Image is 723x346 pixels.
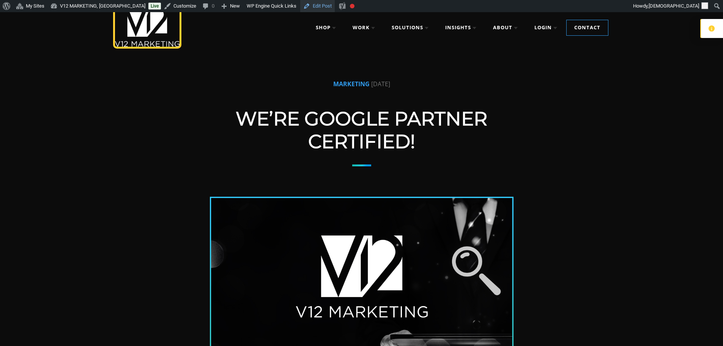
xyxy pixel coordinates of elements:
[308,20,343,35] a: Shop
[586,258,723,346] iframe: Chat Widget
[438,20,484,35] a: Insights
[384,20,436,35] a: Solutions
[649,3,699,9] span: [DEMOGRAPHIC_DATA]
[148,3,161,9] a: Live
[345,20,383,35] a: Work
[371,79,390,88] small: [DATE]
[210,107,514,153] h1: We’re Google Partner Certified!
[567,20,608,35] a: Contact
[350,4,354,8] div: Focus keyphrase not set
[115,6,180,47] img: V12 MARKETING, Concord NH
[527,20,565,35] a: Login
[485,20,525,35] a: About
[333,79,370,88] small: MARKETING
